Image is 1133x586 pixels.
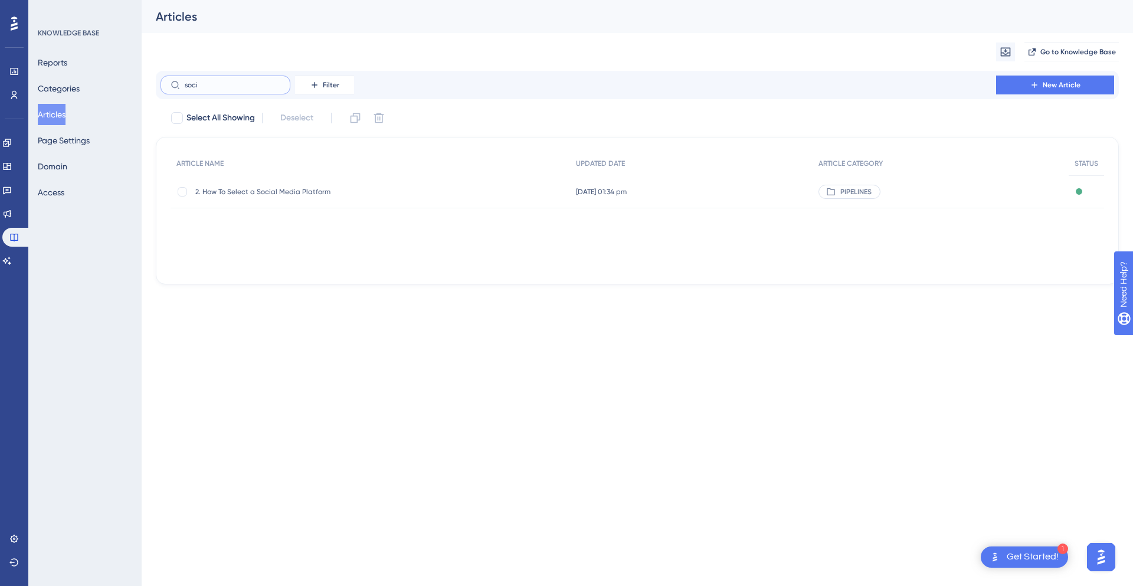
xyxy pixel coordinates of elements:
[1057,544,1068,554] div: 1
[988,550,1002,564] img: launcher-image-alternative-text
[176,159,224,168] span: ARTICLE NAME
[981,546,1068,568] div: Open Get Started! checklist, remaining modules: 1
[323,80,339,90] span: Filter
[1043,80,1080,90] span: New Article
[1040,47,1116,57] span: Go to Knowledge Base
[38,130,90,151] button: Page Settings
[576,159,625,168] span: UPDATED DATE
[38,156,67,177] button: Domain
[185,81,280,89] input: Search
[38,182,64,203] button: Access
[280,111,313,125] span: Deselect
[1075,159,1098,168] span: STATUS
[840,187,872,197] span: PIPELINES
[996,76,1114,94] button: New Article
[38,28,99,38] div: KNOWLEDGE BASE
[186,111,255,125] span: Select All Showing
[1083,539,1119,575] iframe: UserGuiding AI Assistant Launcher
[38,104,66,125] button: Articles
[195,187,384,197] span: 2. How To Select a Social Media Platform
[28,3,74,17] span: Need Help?
[1007,551,1059,564] div: Get Started!
[576,187,627,197] span: [DATE] 01:34 pm
[1024,42,1119,61] button: Go to Knowledge Base
[818,159,883,168] span: ARTICLE CATEGORY
[156,8,1089,25] div: Articles
[270,107,324,129] button: Deselect
[38,52,67,73] button: Reports
[295,76,354,94] button: Filter
[38,78,80,99] button: Categories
